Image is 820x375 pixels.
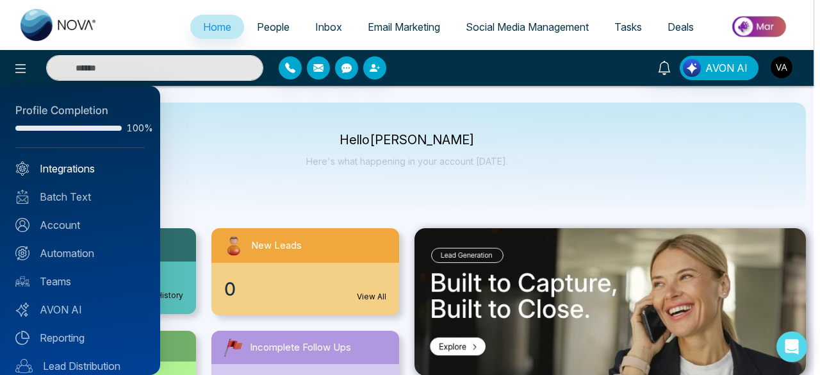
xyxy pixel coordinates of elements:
[15,161,145,176] a: Integrations
[15,274,29,288] img: team.svg
[15,274,145,289] a: Teams
[15,218,29,232] img: Account.svg
[15,358,145,374] a: Lead Distribution
[15,162,29,176] img: Integrated.svg
[15,302,145,317] a: AVON AI
[15,303,29,317] img: Avon-AI.svg
[15,331,29,345] img: Reporting.svg
[15,189,145,204] a: Batch Text
[776,331,807,362] div: Open Intercom Messenger
[15,330,145,346] a: Reporting
[15,246,29,260] img: Automation.svg
[15,217,145,233] a: Account
[127,124,145,133] span: 100%
[15,246,145,261] a: Automation
[15,359,33,373] img: Lead-dist.svg
[15,190,29,204] img: batch_text_white.png
[15,103,145,119] div: Profile Completion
